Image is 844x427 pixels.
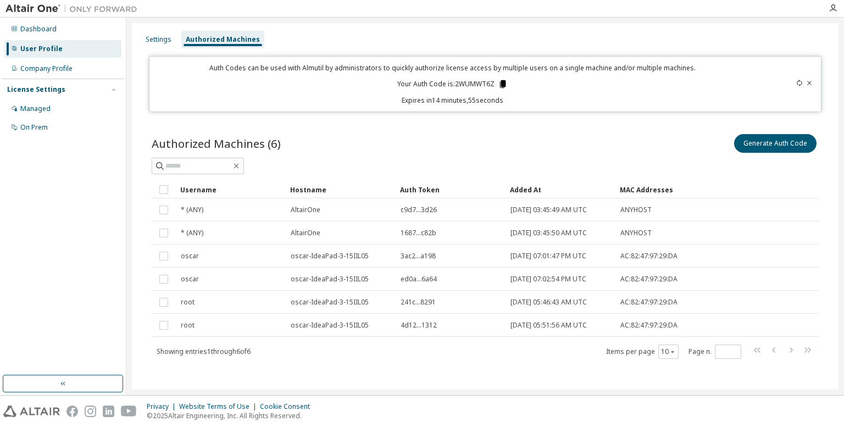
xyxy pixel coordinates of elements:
[510,298,587,307] span: [DATE] 05:46:43 AM UTC
[20,104,51,113] div: Managed
[401,298,436,307] span: 241c...8291
[400,181,501,198] div: Auth Token
[181,321,195,330] span: root
[181,229,203,237] span: * (ANY)
[152,136,281,151] span: Authorized Machines (6)
[156,96,748,105] p: Expires in 14 minutes, 55 seconds
[156,63,748,73] p: Auth Codes can be used with Almutil by administrators to quickly authorize license access by mult...
[734,134,817,153] button: Generate Auth Code
[85,406,96,417] img: instagram.svg
[510,181,611,198] div: Added At
[401,252,436,260] span: 3ac2...a198
[181,298,195,307] span: root
[7,85,65,94] div: License Settings
[180,181,281,198] div: Username
[291,252,369,260] span: oscar-IdeaPad-3-15IIL05
[181,275,199,284] span: oscar
[20,25,57,34] div: Dashboard
[620,229,652,237] span: ANYHOST
[401,206,437,214] span: c9d7...3d26
[661,347,676,356] button: 10
[606,345,679,359] span: Items per page
[66,406,78,417] img: facebook.svg
[620,321,678,330] span: AC:82:47:97:29:DA
[291,229,320,237] span: AltairOne
[401,229,436,237] span: 1687...c82b
[401,321,437,330] span: 4d12...1312
[121,406,137,417] img: youtube.svg
[401,275,437,284] span: ed0a...6a64
[291,275,369,284] span: oscar-IdeaPad-3-15IIL05
[291,298,369,307] span: oscar-IdeaPad-3-15IIL05
[620,298,678,307] span: AC:82:47:97:29:DA
[290,181,391,198] div: Hostname
[3,406,60,417] img: altair_logo.svg
[620,206,652,214] span: ANYHOST
[157,347,251,356] span: Showing entries 1 through 6 of 6
[510,206,587,214] span: [DATE] 03:45:49 AM UTC
[510,275,586,284] span: [DATE] 07:02:54 PM UTC
[20,64,73,73] div: Company Profile
[103,406,114,417] img: linkedin.svg
[20,123,48,132] div: On Prem
[291,321,369,330] span: oscar-IdeaPad-3-15IIL05
[620,252,678,260] span: AC:82:47:97:29:DA
[260,402,316,411] div: Cookie Consent
[620,181,698,198] div: MAC Addresses
[620,275,678,284] span: AC:82:47:97:29:DA
[20,45,63,53] div: User Profile
[510,321,587,330] span: [DATE] 05:51:56 AM UTC
[147,402,179,411] div: Privacy
[186,35,260,44] div: Authorized Machines
[147,411,316,420] p: © 2025 Altair Engineering, Inc. All Rights Reserved.
[510,252,586,260] span: [DATE] 07:01:47 PM UTC
[688,345,741,359] span: Page n.
[510,229,587,237] span: [DATE] 03:45:50 AM UTC
[291,206,320,214] span: AltairOne
[179,402,260,411] div: Website Terms of Use
[181,252,199,260] span: oscar
[181,206,203,214] span: * (ANY)
[397,79,508,89] p: Your Auth Code is: 2WUMWT6Z
[5,3,143,14] img: Altair One
[146,35,171,44] div: Settings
